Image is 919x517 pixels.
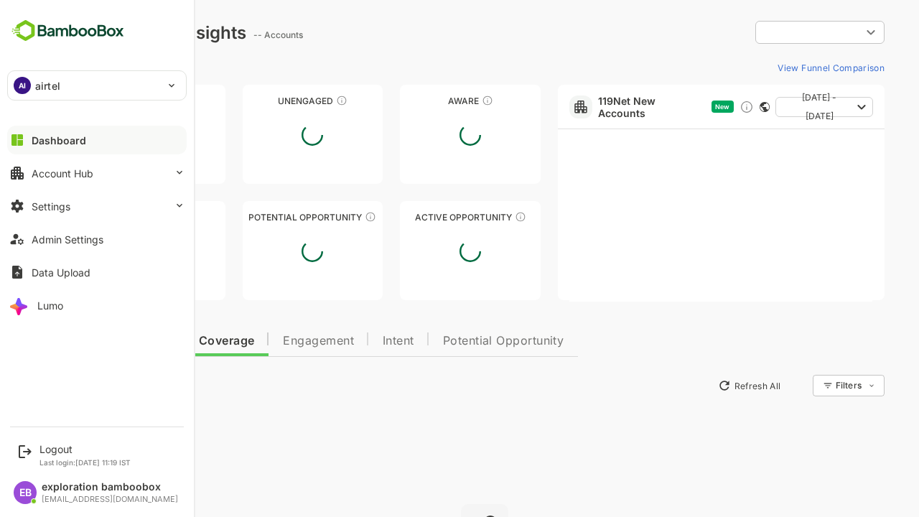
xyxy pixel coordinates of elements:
[722,56,834,79] button: View Funnel Comparison
[192,96,333,106] div: Unengaged
[548,95,656,119] a: 119Net New Accounts
[42,481,178,493] div: exploration bamboobox
[7,258,187,287] button: Data Upload
[37,299,63,312] div: Lumo
[34,22,196,43] div: Dashboard Insights
[34,212,175,223] div: Engaged
[332,335,364,347] span: Intent
[14,77,31,94] div: AI
[286,95,297,106] div: These accounts have not shown enough engagement and need nurturing
[314,211,326,223] div: These accounts are MQAs and can be passed on to Inside Sales
[192,212,333,223] div: Potential Opportunity
[121,211,133,223] div: These accounts are warm, further nurturing would qualify them to MQAs
[7,17,129,45] img: BambooboxFullLogoMark.5f36c76dfaba33ec1ec1367b70bb1252.svg
[49,335,204,347] span: Data Quality and Coverage
[233,335,304,347] span: Engagement
[393,335,514,347] span: Potential Opportunity
[35,78,60,93] p: airtel
[431,95,443,106] div: These accounts have just entered the buying cycle and need further nurturing
[203,29,257,40] ag: -- Accounts
[705,19,834,45] div: ​
[32,200,70,213] div: Settings
[34,373,139,399] button: New Insights
[14,481,37,504] div: EB
[725,97,823,117] button: [DATE] - [DATE]
[665,103,679,111] span: New
[784,373,834,399] div: Filters
[661,374,737,397] button: Refresh All
[39,458,131,467] p: Last login: [DATE] 11:19 IST
[32,134,86,146] div: Dashboard
[32,266,90,279] div: Data Upload
[34,96,175,106] div: Unreached
[7,126,187,154] button: Dashboard
[7,225,187,253] button: Admin Settings
[7,159,187,187] button: Account Hub
[32,233,103,246] div: Admin Settings
[8,71,186,100] div: AIairtel
[7,291,187,320] button: Lumo
[689,100,704,114] div: Discover new ICP-fit accounts showing engagement — via intent surges, anonymous website visits, L...
[128,95,139,106] div: These accounts have not been engaged with for a defined time period
[465,211,476,223] div: These accounts have open opportunities which might be at any of the Sales Stages
[709,102,719,112] div: This card does not support filter and segments
[32,167,93,180] div: Account Hub
[737,88,801,126] span: [DATE] - [DATE]
[42,495,178,504] div: [EMAIL_ADDRESS][DOMAIN_NAME]
[350,212,490,223] div: Active Opportunity
[785,380,811,391] div: Filters
[350,96,490,106] div: Aware
[7,192,187,220] button: Settings
[39,443,131,455] div: Logout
